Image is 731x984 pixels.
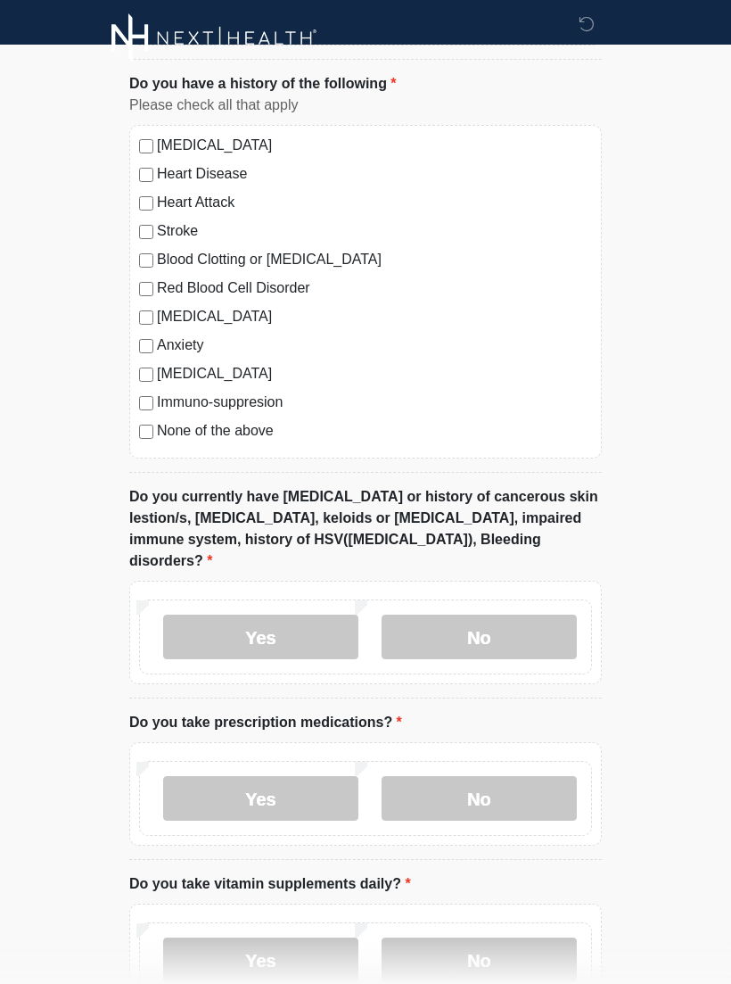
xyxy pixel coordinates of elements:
[139,253,153,268] input: Blood Clotting or [MEDICAL_DATA]
[157,392,592,413] label: Immuno-suppresion
[157,335,592,356] label: Anxiety
[139,310,153,325] input: [MEDICAL_DATA]
[139,282,153,296] input: Red Blood Cell Disorder
[139,196,153,211] input: Heart Attack
[382,776,577,821] label: No
[157,277,592,299] label: Red Blood Cell Disorder
[139,339,153,353] input: Anxiety
[157,220,592,242] label: Stroke
[157,192,592,213] label: Heart Attack
[129,73,397,95] label: Do you have a history of the following
[157,163,592,185] label: Heart Disease
[157,135,592,156] label: [MEDICAL_DATA]
[129,486,602,572] label: Do you currently have [MEDICAL_DATA] or history of cancerous skin lestion/s, [MEDICAL_DATA], kelo...
[157,420,592,442] label: None of the above
[163,776,358,821] label: Yes
[139,168,153,182] input: Heart Disease
[111,13,317,62] img: Next-Health Logo
[129,95,602,116] div: Please check all that apply
[139,368,153,382] input: [MEDICAL_DATA]
[139,225,153,239] input: Stroke
[382,615,577,659] label: No
[163,938,358,982] label: Yes
[157,306,592,327] label: [MEDICAL_DATA]
[139,139,153,153] input: [MEDICAL_DATA]
[129,873,411,895] label: Do you take vitamin supplements daily?
[139,396,153,410] input: Immuno-suppresion
[157,249,592,270] label: Blood Clotting or [MEDICAL_DATA]
[382,938,577,982] label: No
[139,425,153,439] input: None of the above
[163,615,358,659] label: Yes
[157,363,592,385] label: [MEDICAL_DATA]
[129,712,402,733] label: Do you take prescription medications?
